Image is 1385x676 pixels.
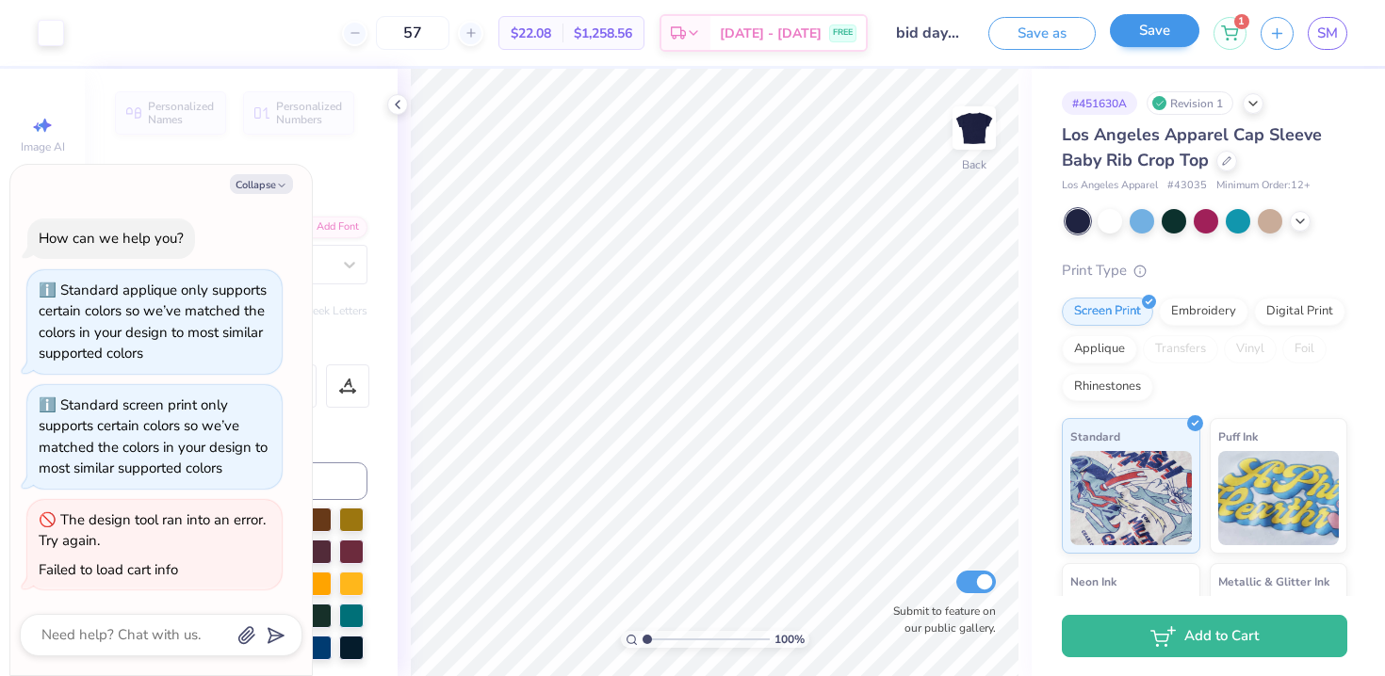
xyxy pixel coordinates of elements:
[1159,298,1248,326] div: Embroidery
[1218,427,1258,446] span: Puff Ink
[1218,571,1329,591] span: Metallic & Glitter Ink
[882,14,974,52] input: Untitled Design
[511,24,551,43] span: $22.08
[774,631,805,648] span: 100 %
[1143,335,1218,363] div: Transfers
[833,26,853,40] span: FREE
[1234,14,1249,29] span: 1
[962,156,986,173] div: Back
[21,139,65,154] span: Image AI
[148,100,215,126] span: Personalized Names
[883,603,996,636] label: Submit to feature on our public gallery.
[293,217,367,238] div: Add Font
[39,510,266,551] div: The design tool ran into an error. Try again.
[1216,178,1311,194] span: Minimum Order: 12 +
[1110,14,1199,47] button: Save
[1317,23,1338,44] span: SM
[1147,91,1233,115] div: Revision 1
[1062,373,1153,401] div: Rhinestones
[1062,178,1158,194] span: Los Angeles Apparel
[1308,17,1347,50] a: SM
[1254,298,1345,326] div: Digital Print
[39,281,267,363] div: Standard applique only supports certain colors so we’ve matched the colors in your design to most...
[1062,335,1137,363] div: Applique
[39,229,184,248] div: How can we help you?
[955,109,993,147] img: Back
[1062,298,1153,326] div: Screen Print
[1062,123,1322,171] span: Los Angeles Apparel Cap Sleeve Baby Rib Crop Top
[1070,451,1192,545] img: Standard
[39,395,268,478] div: Standard screen print only supports certain colors so we’ve matched the colors in your design to ...
[574,24,632,43] span: $1,258.56
[276,100,343,126] span: Personalized Numbers
[1224,335,1277,363] div: Vinyl
[230,174,293,194] button: Collapse
[376,16,449,50] input: – –
[988,17,1096,50] button: Save as
[1218,451,1340,545] img: Puff Ink
[1062,91,1137,115] div: # 451630A
[1062,260,1347,282] div: Print Type
[39,560,178,579] div: Failed to load cart info
[1070,571,1116,591] span: Neon Ink
[1070,427,1120,446] span: Standard
[1167,178,1207,194] span: # 43035
[1282,335,1327,363] div: Foil
[720,24,822,43] span: [DATE] - [DATE]
[1062,615,1347,657] button: Add to Cart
